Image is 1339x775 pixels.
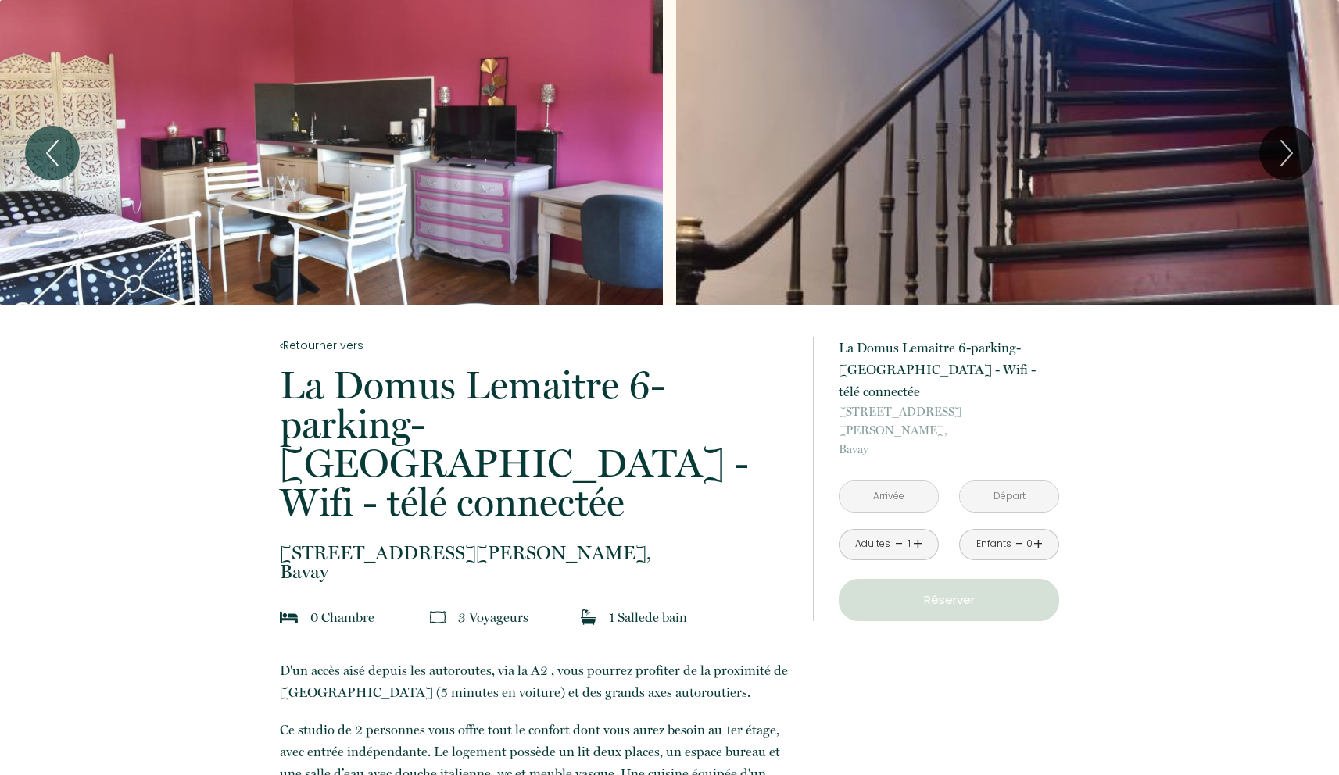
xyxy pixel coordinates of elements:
[280,659,793,703] p: D'un accès aisé depuis les autoroutes, via la A2 , vous pourrez profiter de la proximité de [GEOG...
[844,591,1054,609] p: Réserver
[839,402,1059,440] span: [STREET_ADDRESS][PERSON_NAME],
[895,532,904,556] a: -
[839,402,1059,459] p: Bavay
[609,606,687,628] p: 1 Salle de bain
[839,337,1059,402] p: La Domus Lemaitre 6-parking-[GEOGRAPHIC_DATA] - Wifi - télé connectée
[25,126,80,180] button: Previous
[1033,532,1043,556] a: +
[976,537,1011,552] div: Enfants
[840,481,938,512] input: Arrivée
[1259,126,1314,180] button: Next
[1026,537,1033,552] div: 0
[855,537,890,552] div: Adultes
[960,481,1058,512] input: Départ
[458,606,528,628] p: 3 Voyageur
[430,609,446,625] img: guests
[839,579,1059,621] button: Réserver
[280,337,793,354] a: Retourner vers
[905,537,913,552] div: 1
[280,544,793,562] span: [STREET_ADDRESS][PERSON_NAME],
[523,609,528,625] span: s
[913,532,922,556] a: +
[280,366,793,522] p: La Domus Lemaitre 6-parking-[GEOGRAPHIC_DATA] - Wifi - télé connectée
[1015,532,1024,556] a: -
[310,606,374,628] p: 0 Chambre
[280,544,793,581] p: Bavay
